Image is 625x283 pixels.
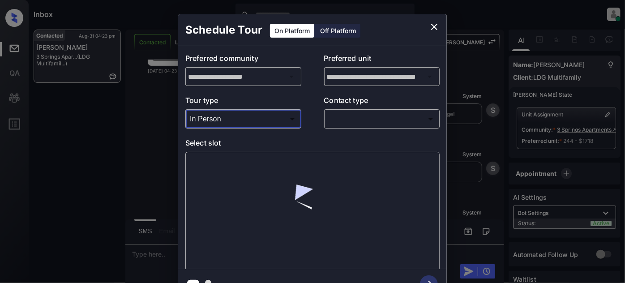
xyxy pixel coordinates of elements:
img: loaderv1.7921fd1ed0a854f04152.gif [260,159,365,264]
p: Select slot [185,137,440,152]
div: Off Platform [316,24,360,38]
button: close [425,18,443,36]
p: Preferred unit [324,53,440,67]
h2: Schedule Tour [178,14,270,46]
p: Tour type [185,95,301,109]
div: On Platform [270,24,314,38]
p: Contact type [324,95,440,109]
div: In Person [188,111,299,126]
p: Preferred community [185,53,301,67]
